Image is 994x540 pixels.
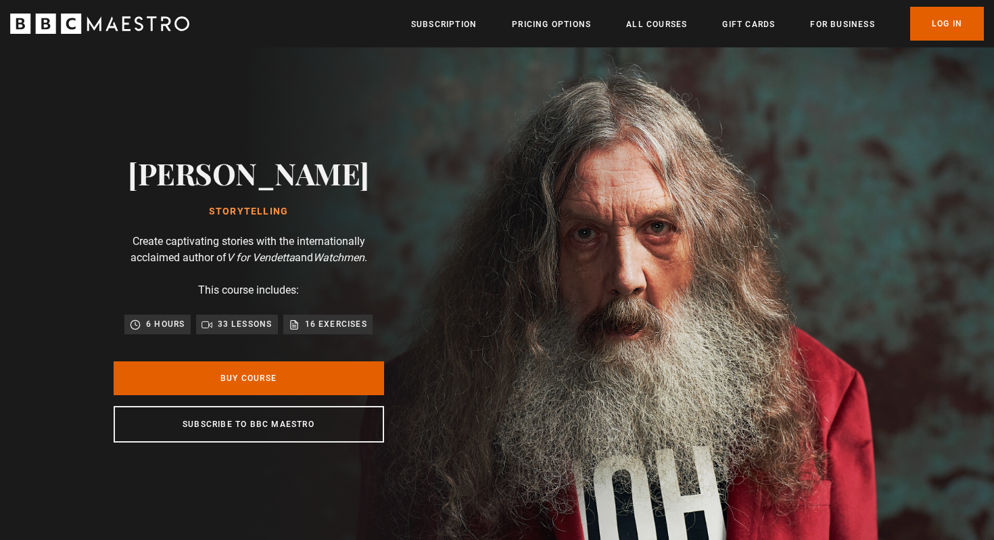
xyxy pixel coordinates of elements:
i: V for Vendetta [227,251,295,264]
h2: [PERSON_NAME] [128,156,369,190]
p: 16 exercises [305,317,367,331]
a: Log In [910,7,984,41]
a: Subscribe to BBC Maestro [114,406,384,443]
a: Subscription [411,18,477,31]
a: For business [810,18,874,31]
a: Buy Course [114,361,384,395]
a: Gift Cards [722,18,775,31]
p: This course includes: [198,282,299,298]
h1: Storytelling [128,206,369,217]
p: 33 lessons [218,317,273,331]
p: 6 hours [146,317,185,331]
a: All Courses [626,18,687,31]
p: Create captivating stories with the internationally acclaimed author of and . [114,233,384,266]
nav: Primary [411,7,984,41]
a: Pricing Options [512,18,591,31]
i: Watchmen [313,251,364,264]
svg: BBC Maestro [10,14,189,34]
